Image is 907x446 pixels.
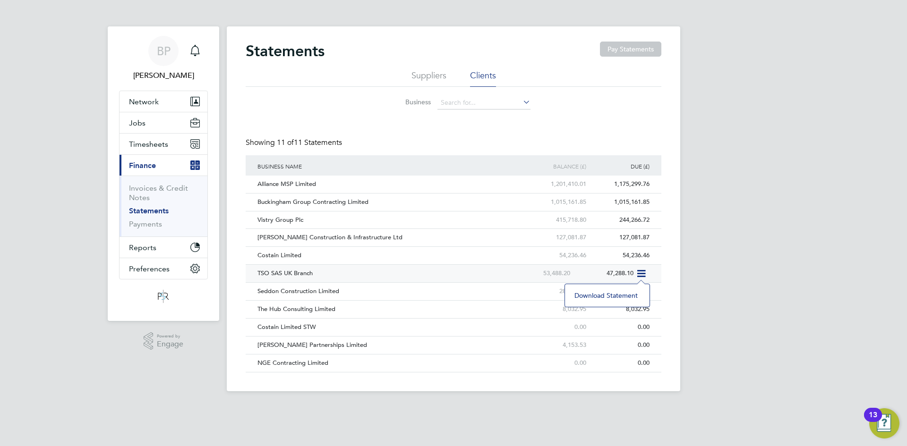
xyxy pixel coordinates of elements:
[589,283,652,300] div: 28,812.14
[869,408,899,438] button: Open Resource Center, 13 new notifications
[470,70,496,87] li: Clients
[255,211,525,229] div: Vistry Group Plc
[157,45,171,57] span: BP
[525,155,588,177] div: Balance (£)
[589,211,652,229] div: 244,266.72
[119,70,208,81] span: Ben Perkin
[255,229,525,246] div: [PERSON_NAME] Construction & Infrastructure Ltd
[570,289,645,302] li: Download statement
[509,265,573,282] div: 53,488.20
[255,265,509,282] div: TSO SAS UK Branch
[157,332,183,340] span: Powered by
[255,194,525,211] div: Buckingham Group Contracting Limited
[589,247,652,264] div: 54,236.46
[376,98,431,106] label: Business
[255,282,652,290] a: Seddon Construction Limited28,812.1428,812.14
[589,155,652,177] div: Due (£)
[255,319,525,336] div: Costain Limited STW
[525,194,588,211] div: 1,015,161.85
[129,243,156,252] span: Reports
[255,228,652,236] a: [PERSON_NAME] Construction & Infrastructure Ltd127,081.87127,081.87
[119,36,208,81] a: BP[PERSON_NAME]
[255,336,652,344] a: [PERSON_NAME] Partnerships Limited4,153.530.00
[155,289,172,304] img: psrsolutions-logo-retina.png
[129,118,145,127] span: Jobs
[437,96,531,109] input: Search for...
[108,26,219,321] nav: Main navigation
[255,318,652,326] a: Costain Limited STW0.000.00
[120,237,207,258] button: Reports
[277,138,342,147] span: 11 Statements
[589,301,652,318] div: 8,032.95
[255,155,525,177] div: Business Name
[120,134,207,154] button: Timesheets
[129,161,156,170] span: Finance
[411,70,446,87] li: Suppliers
[255,301,525,318] div: The Hub Consulting Limited
[120,258,207,279] button: Preferences
[525,354,588,372] div: 0.00
[589,194,652,211] div: 1,015,161.85
[589,337,652,354] div: 0.00
[255,211,652,219] a: Vistry Group Plc415,718.80244,266.72
[120,112,207,133] button: Jobs
[255,300,652,308] a: The Hub Consulting Limited8,032.958,032.95
[129,264,170,273] span: Preferences
[277,138,294,147] span: 11 of
[573,265,636,282] div: 47,288.10
[525,247,588,264] div: 54,236.46
[600,42,661,57] button: Pay Statements
[246,138,344,148] div: Showing
[589,176,652,193] div: 1,175,299.76
[525,229,588,246] div: 127,081.87
[589,229,652,246] div: 127,081.87
[129,140,168,149] span: Timesheets
[255,246,652,254] a: Costain Limited54,236.4654,236.46
[157,340,183,348] span: Engage
[119,289,208,304] a: Go to home page
[525,301,588,318] div: 8,032.95
[525,176,588,193] div: 1,201,410.01
[255,354,525,372] div: NGE Contracting Limited
[255,264,652,272] a: TSO SAS UK Branch53,488.2047,288.10
[525,319,588,336] div: 0.00
[144,332,184,350] a: Powered byEngage
[120,176,207,236] div: Finance
[255,283,525,300] div: Seddon Construction Limited
[255,247,525,264] div: Costain Limited
[525,337,588,354] div: 4,153.53
[120,91,207,112] button: Network
[120,155,207,176] button: Finance
[255,176,525,193] div: Alliance MSP Limited
[129,219,162,228] a: Payments
[525,283,588,300] div: 28,812.14
[129,206,169,215] a: Statements
[869,415,877,427] div: 13
[255,337,525,354] div: [PERSON_NAME] Partnerships Limited
[525,211,588,229] div: 415,718.80
[255,193,652,201] a: Buckingham Group Contracting Limited1,015,161.851,015,161.85
[255,354,652,362] a: NGE Contracting Limited0.000.00
[589,319,652,336] div: 0.00
[589,354,652,372] div: 0.00
[255,175,652,183] a: Alliance MSP Limited1,201,410.011,175,299.76
[246,42,325,60] h2: Statements
[129,97,159,106] span: Network
[129,184,188,202] a: Invoices & Credit Notes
